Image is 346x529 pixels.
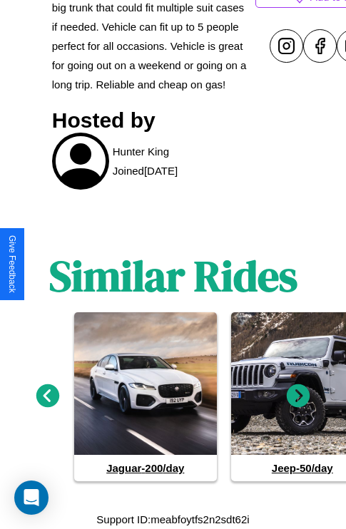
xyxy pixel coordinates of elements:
h3: Hosted by [52,108,248,133]
div: Give Feedback [7,235,17,293]
p: Hunter King [113,142,169,161]
p: Support ID: meabfoytfs2n2sdt62i [96,510,249,529]
p: Joined [DATE] [113,161,178,180]
div: Open Intercom Messenger [14,481,49,515]
a: Jaguar-200/day [74,312,217,481]
h4: Jaguar - 200 /day [74,455,217,481]
h1: Similar Rides [49,247,297,305]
